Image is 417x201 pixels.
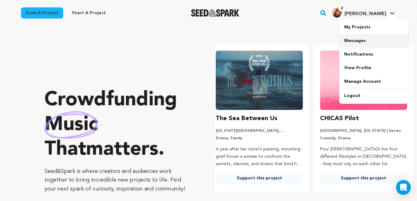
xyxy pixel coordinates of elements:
a: Messages [339,34,408,48]
h3: The Sea Between Us [216,114,277,124]
img: CHICAS Pilot image [320,51,407,110]
p: [GEOGRAPHIC_DATA], [US_STATE] | Series [320,128,407,133]
a: Manage Account [339,75,408,88]
p: A year after her sister’s passing, mounting grief forces a woman to confront the secrets, silence... [216,146,303,168]
a: Notifications [339,48,408,61]
span: [PERSON_NAME] [344,11,386,16]
a: View Profile [339,61,408,75]
span: Emma M.'s Profile [331,6,396,19]
a: Seed&Spark Homepage [191,9,240,17]
a: Start a project [67,7,111,19]
a: Logout [339,89,408,103]
a: My Projects [339,20,408,34]
img: hand sketched image [44,111,98,139]
img: Seed&Spark Logo Dark Mode [191,9,240,17]
p: Crowdfunding that . [44,88,190,162]
h3: CHICAS Pilot [320,114,359,124]
a: Emma M.'s Profile [331,6,396,18]
p: Drama, Family [216,136,303,141]
a: Support this project [320,173,407,184]
span: matters [86,140,158,160]
span: 2 [338,5,345,11]
p: Four [DEMOGRAPHIC_DATA]’s live four different lifestyles in [GEOGRAPHIC_DATA] - they must rely on... [320,146,407,168]
p: Seed&Spark is where creators and audiences work together to bring incredible new projects to life... [44,167,190,194]
p: Comedy, Drama [320,136,407,141]
a: Fund a project [21,7,63,19]
img: b8dbfb4a11bf7138.jpg [332,8,342,18]
div: Emma M.'s Profile [332,8,386,18]
p: [US_STATE][GEOGRAPHIC_DATA], [US_STATE] | Film Short [216,128,303,133]
div: Open Intercom Messenger [396,180,411,195]
img: The Sea Between Us image [216,51,303,110]
a: Support this project [216,173,303,184]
